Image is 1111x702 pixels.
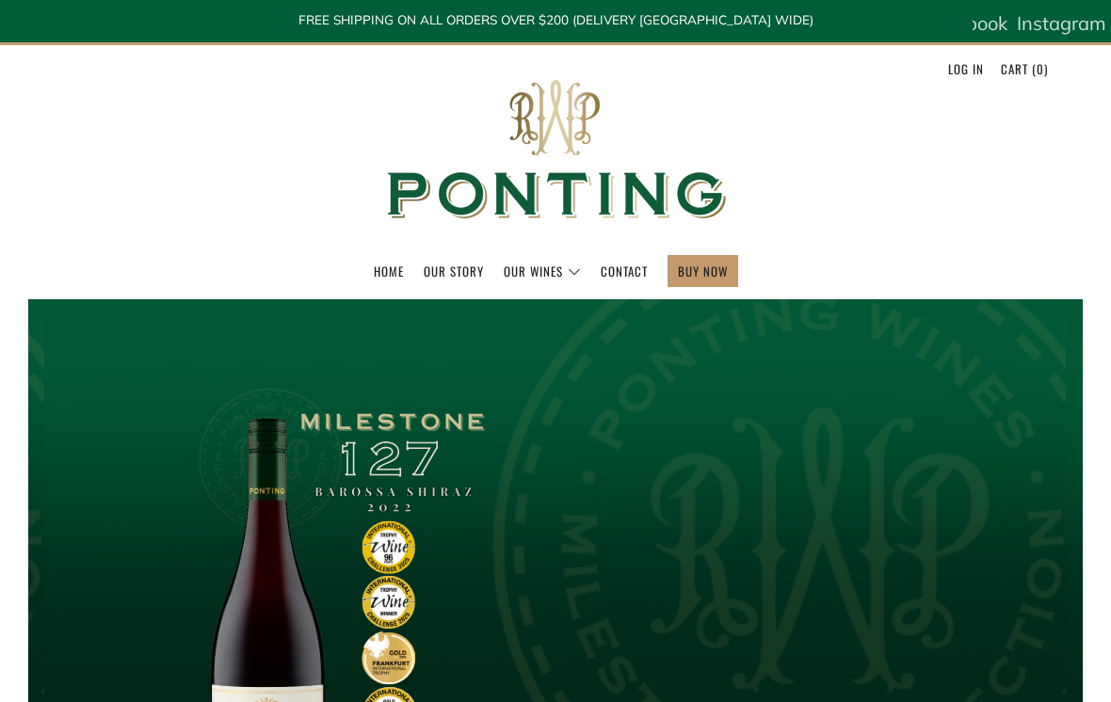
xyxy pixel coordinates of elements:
a: Cart (0) [1001,54,1048,84]
a: Instagram [1017,5,1106,42]
img: Ponting Wines [367,45,744,255]
a: BUY NOW [678,256,728,286]
span: Instagram [1017,11,1106,35]
a: Our Wines [504,256,581,286]
a: Our Story [424,256,484,286]
span: 0 [1037,59,1044,78]
a: Log in [948,54,984,84]
a: Contact [601,256,648,286]
a: Home [374,256,404,286]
